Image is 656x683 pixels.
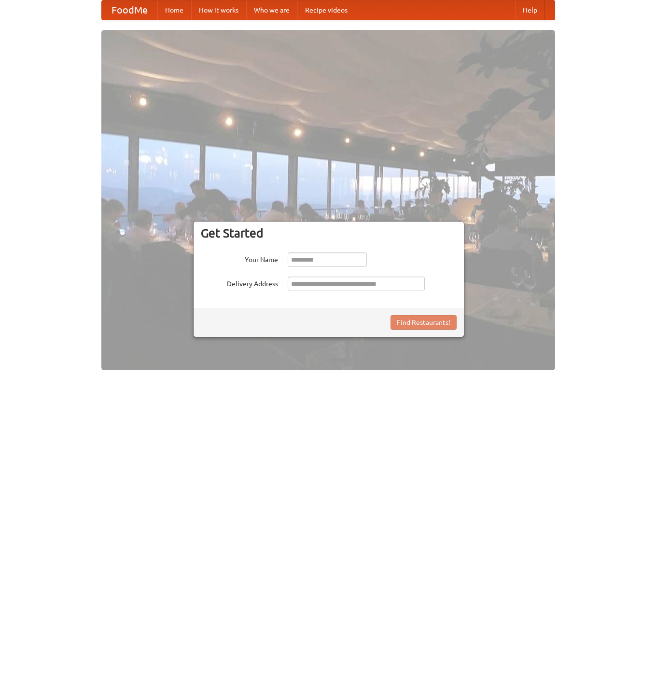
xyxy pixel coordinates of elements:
[157,0,191,20] a: Home
[246,0,297,20] a: Who we are
[391,315,457,330] button: Find Restaurants!
[102,0,157,20] a: FoodMe
[191,0,246,20] a: How it works
[201,226,457,240] h3: Get Started
[297,0,355,20] a: Recipe videos
[201,252,278,265] label: Your Name
[515,0,545,20] a: Help
[201,277,278,289] label: Delivery Address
